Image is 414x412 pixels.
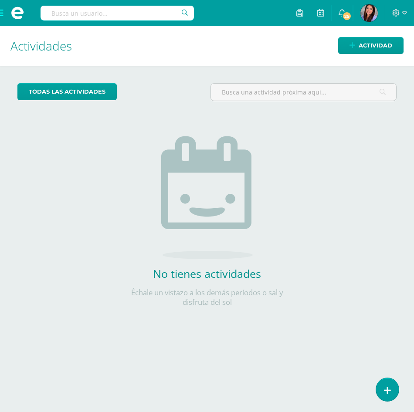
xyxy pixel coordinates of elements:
input: Busca una actividad próxima aquí... [211,84,396,101]
span: 25 [342,11,352,21]
p: Échale un vistazo a los demás períodos o sal y disfruta del sol [120,288,294,307]
h2: No tienes actividades [120,266,294,281]
input: Busca un usuario... [41,6,194,20]
img: 973116c3cfe8714e39039c433039b2a3.png [360,4,378,22]
span: Actividad [359,37,392,54]
a: Actividad [338,37,404,54]
img: no_activities.png [161,136,253,259]
h1: Actividades [10,26,404,66]
a: todas las Actividades [17,83,117,100]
